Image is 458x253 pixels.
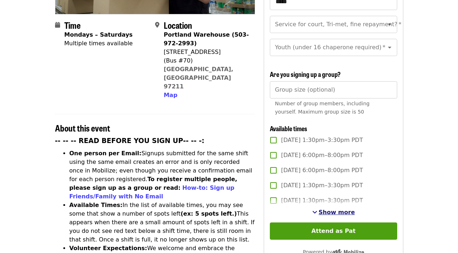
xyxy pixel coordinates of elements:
button: Map [164,91,177,100]
div: [STREET_ADDRESS] [164,48,249,56]
span: [DATE] 1:30pm–3:30pm PDT [281,181,363,190]
button: See more timeslots [312,208,355,217]
strong: Available Times: [69,202,123,208]
strong: One person per Email: [69,150,142,157]
button: Attend as Pat [270,222,397,240]
span: Location [164,19,192,31]
span: Show more [319,209,355,216]
i: calendar icon [55,22,60,28]
strong: Volunteer Expectations: [69,245,148,252]
i: map-marker-alt icon [155,22,159,28]
strong: Mondays – Saturdays [64,31,133,38]
a: [GEOGRAPHIC_DATA], [GEOGRAPHIC_DATA] 97211 [164,66,233,90]
span: About this event [55,121,110,134]
span: Number of group members, including yourself. Maximum group size is 50 [275,101,369,115]
span: Map [164,92,177,98]
strong: Portland Warehouse (503-972-2993) [164,31,249,47]
strong: To register multiple people, please sign up as a group or read: [69,176,237,191]
li: Signups submitted for the same shift using the same email creates an error and is only recorded o... [69,149,255,201]
span: Available times [270,124,307,133]
strong: -- -- -- READ BEFORE YOU SIGN UP-- -- -: [55,137,205,144]
span: [DATE] 1:30pm–3:30pm PDT [281,196,363,205]
strong: (ex: 5 spots left.) [181,210,237,217]
div: Multiple times available [64,39,133,48]
a: How-to: Sign up Friends/Family with No Email [69,184,235,200]
button: Open [385,42,395,52]
button: Open [385,19,395,29]
input: [object Object] [270,81,397,98]
span: Are you signing up a group? [270,69,341,79]
span: [DATE] 1:30pm–3:30pm PDT [281,136,363,144]
div: (Bus #70) [164,56,249,65]
span: [DATE] 6:00pm–8:00pm PDT [281,166,363,175]
span: [DATE] 6:00pm–8:00pm PDT [281,151,363,160]
span: Time [64,19,81,31]
li: In the list of available times, you may see some that show a number of spots left This appears wh... [69,201,255,244]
